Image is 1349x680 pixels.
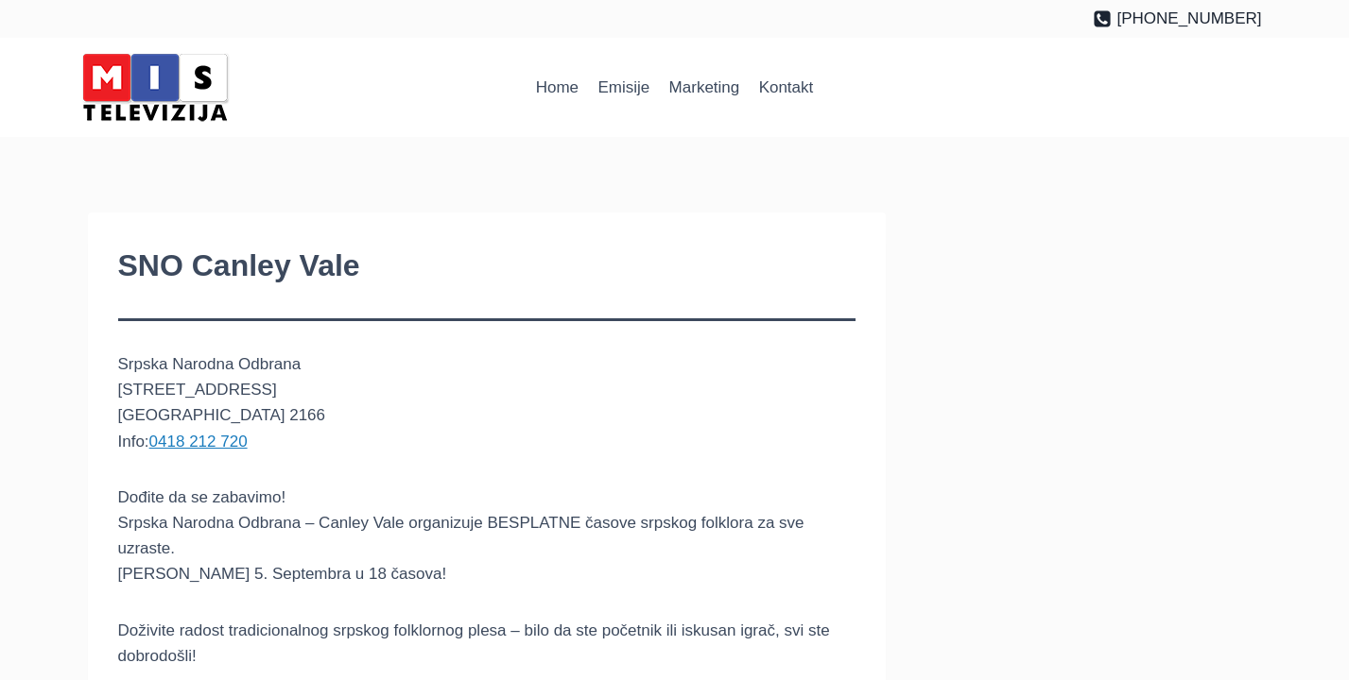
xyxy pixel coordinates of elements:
[527,65,589,110] a: Home
[1093,6,1262,31] a: [PHONE_NUMBER]
[527,65,823,110] nav: Primary Navigation
[749,65,822,110] a: Kontakt
[588,65,659,110] a: Emisije
[118,618,856,669] p: Doživite radost tradicionalnog srpskog folklornog plesa – bilo da ste početnik ili iskusan igrač,...
[149,433,248,450] a: 0418 212 720
[1116,6,1261,31] span: [PHONE_NUMBER]
[75,47,235,127] img: MIS Television
[118,351,856,454] p: Srpska Narodna Odbrana [STREET_ADDRESS] [GEOGRAPHIC_DATA] 2166 Info:
[118,484,856,587] p: Dođite da se zabavimo! Srpska Narodna Odbrana – Canley Vale organizuje BESPLATNE časove srpskog f...
[118,243,856,288] h1: SNO Canley Vale
[659,65,749,110] a: Marketing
